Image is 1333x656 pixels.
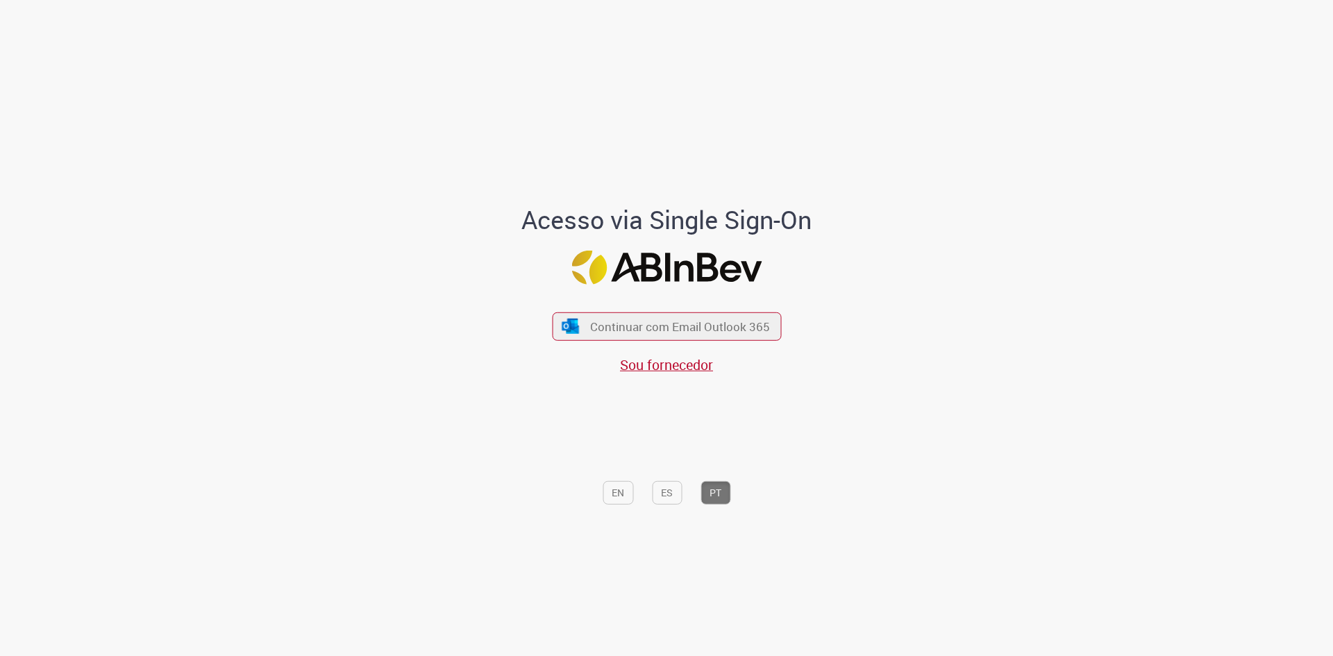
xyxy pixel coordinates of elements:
button: EN [603,481,633,505]
button: ES [652,481,682,505]
img: Logo ABInBev [571,251,762,285]
h1: Acesso via Single Sign-On [474,206,860,234]
img: ícone Azure/Microsoft 360 [561,319,580,333]
button: PT [701,481,730,505]
span: Continuar com Email Outlook 365 [590,319,770,335]
button: ícone Azure/Microsoft 360 Continuar com Email Outlook 365 [552,312,781,341]
a: Sou fornecedor [620,355,713,374]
